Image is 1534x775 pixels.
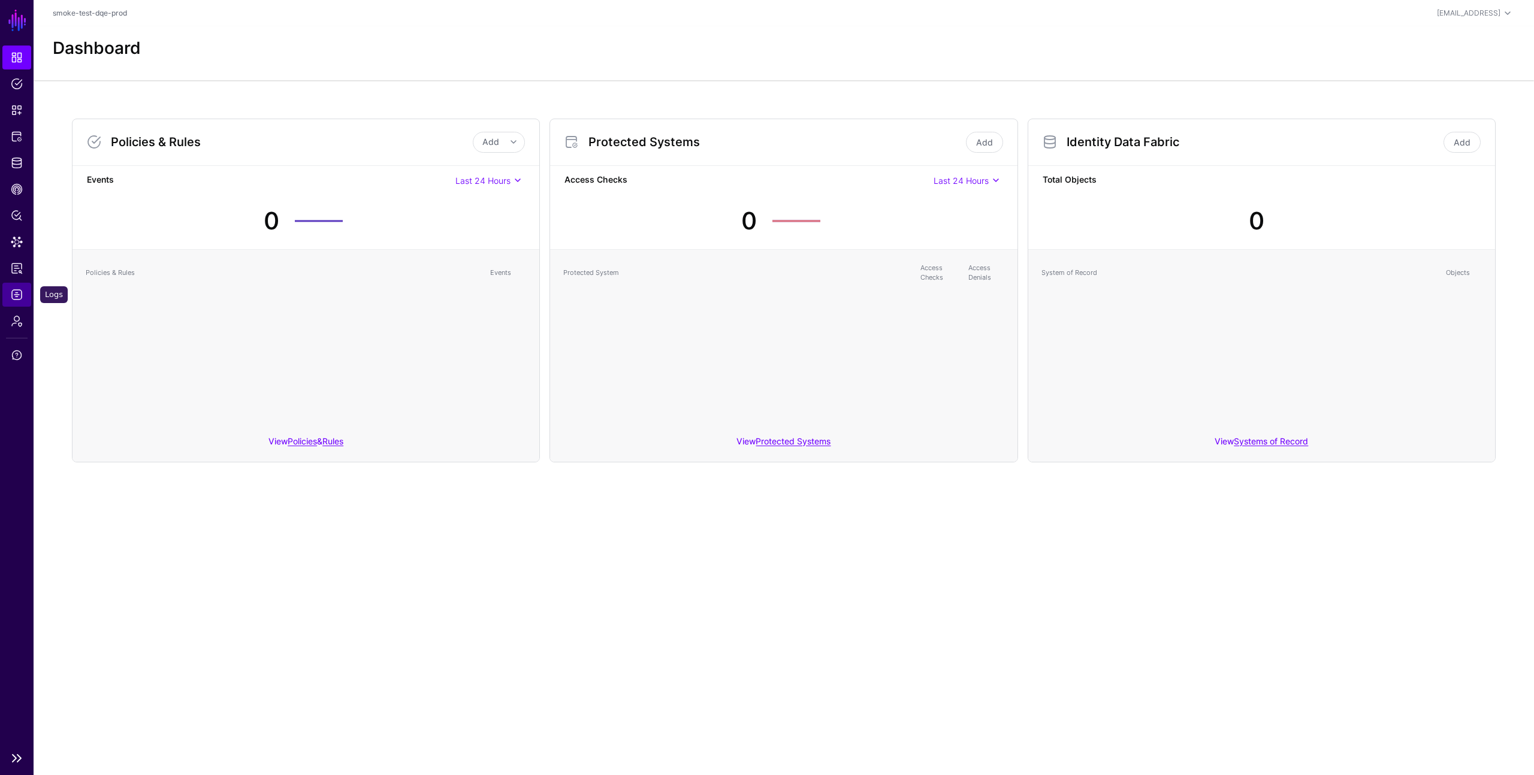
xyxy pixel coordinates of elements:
th: Protected System [557,257,914,289]
a: Logs [2,283,31,307]
h2: Dashboard [53,38,141,59]
strong: Access Checks [564,173,933,188]
a: Protected Systems [756,436,831,446]
th: System of Record [1035,257,1440,289]
a: SGNL [7,7,28,34]
span: Policies [11,78,23,90]
div: View [550,428,1017,462]
th: Events [484,257,532,289]
div: Logs [40,286,68,303]
a: Policies [2,72,31,96]
div: 0 [264,203,279,239]
span: Dashboard [11,52,23,63]
h3: Policies & Rules [111,135,473,149]
a: Policy Lens [2,204,31,228]
h3: Protected Systems [588,135,963,149]
a: Policies [288,436,317,446]
span: Policy Lens [11,210,23,222]
a: Add [1444,132,1481,153]
div: [EMAIL_ADDRESS] [1437,8,1500,19]
a: Systems of Record [1234,436,1308,446]
th: Policies & Rules [80,257,484,289]
th: Objects [1440,257,1488,289]
a: Rules [322,436,343,446]
span: Data Lens [11,236,23,248]
span: Admin [11,315,23,327]
a: Reports [2,256,31,280]
span: Add [482,137,499,147]
th: Access Checks [914,257,962,289]
a: Add [966,132,1003,153]
span: Logs [11,289,23,301]
span: Last 24 Hours [934,175,989,186]
a: Protected Systems [2,125,31,149]
span: Protected Systems [11,131,23,143]
h3: Identity Data Fabric [1067,135,1441,149]
a: CAEP Hub [2,177,31,201]
span: Support [11,349,23,361]
strong: Events [87,173,455,188]
a: smoke-test-dqe-prod [53,8,127,17]
a: Dashboard [2,46,31,69]
a: Admin [2,309,31,333]
strong: Total Objects [1043,173,1481,188]
span: Reports [11,262,23,274]
a: Snippets [2,98,31,122]
th: Access Denials [962,257,1010,289]
div: View [1028,428,1495,462]
div: 0 [741,203,757,239]
a: Identity Data Fabric [2,151,31,175]
div: View & [73,428,539,462]
span: Identity Data Fabric [11,157,23,169]
span: Last 24 Hours [455,175,511,186]
a: Data Lens [2,230,31,254]
span: CAEP Hub [11,183,23,195]
div: 0 [1249,203,1264,239]
span: Snippets [11,104,23,116]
